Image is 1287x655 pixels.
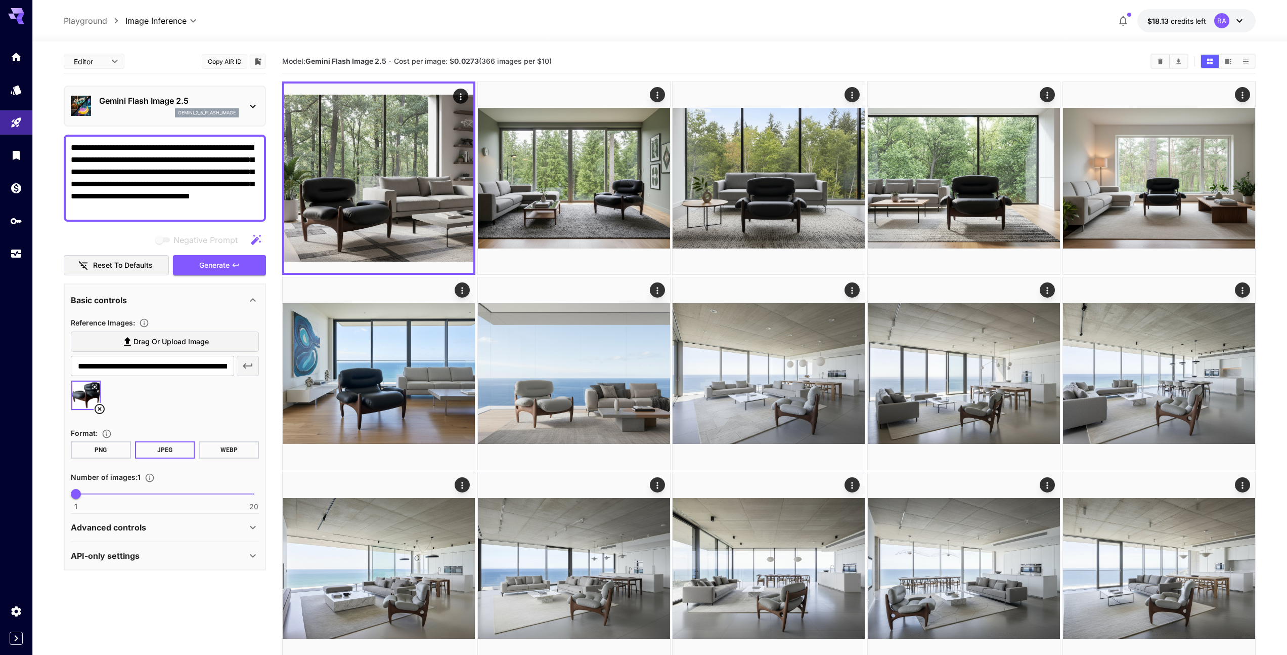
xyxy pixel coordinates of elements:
div: Actions [1040,87,1055,102]
span: Negative Prompt [173,234,238,246]
button: Show images in list view [1237,55,1255,68]
span: 20 [249,502,258,512]
span: Format : [71,429,98,437]
div: $18.133 [1147,16,1206,26]
div: Actions [845,477,860,493]
button: Reset to defaults [64,255,169,276]
button: Clear Images [1151,55,1169,68]
span: Reference Images : [71,318,135,327]
button: WEBP [199,441,259,459]
span: Model: [282,57,386,65]
div: Actions [1040,282,1055,298]
span: credits left [1171,17,1206,25]
b: 0.0273 [454,57,479,65]
img: Z [868,82,1060,274]
div: Clear ImagesDownload All [1150,54,1188,69]
div: Settings [10,605,22,618]
button: JPEG [135,441,195,459]
button: Upload a reference image to guide the result. This is needed for Image-to-Image or Inpainting. Su... [135,318,153,328]
div: Usage [10,248,22,260]
div: Models [10,84,22,96]
div: Actions [845,282,860,298]
div: Actions [1235,87,1250,102]
p: · [389,55,391,67]
img: 9k= [478,277,670,470]
p: Gemini Flash Image 2.5 [99,95,239,107]
span: $18.13 [1147,17,1171,25]
button: Choose the file format for the output image. [98,429,116,439]
div: Actions [455,282,470,298]
b: Gemini Flash Image 2.5 [305,57,386,65]
label: Drag or upload image [71,332,259,352]
button: Add to library [253,55,262,67]
div: Actions [1040,477,1055,493]
div: Playground [10,116,22,129]
span: Image Inference [125,15,187,27]
div: Home [10,51,22,63]
span: Number of images : 1 [71,473,141,481]
a: Playground [64,15,107,27]
div: Actions [845,87,860,102]
div: Gemini Flash Image 2.5gemini_2_5_flash_image [71,91,259,121]
p: Advanced controls [71,521,146,534]
p: gemini_2_5_flash_image [178,109,236,116]
button: Generate [173,255,266,276]
div: Library [10,149,22,161]
div: Basic controls [71,288,259,312]
div: API-only settings [71,544,259,568]
button: Show images in grid view [1201,55,1219,68]
img: 9k= [1063,82,1255,274]
span: Cost per image: $ (366 images per $10) [394,57,552,65]
button: $18.133BA [1137,9,1256,32]
button: Copy AIR ID [202,54,247,69]
div: Actions [455,477,470,493]
span: Generate [199,259,230,272]
span: 1 [74,502,77,512]
div: Actions [650,477,665,493]
img: Z [673,82,865,274]
div: Show images in grid viewShow images in video viewShow images in list view [1200,54,1256,69]
button: Download All [1170,55,1187,68]
button: Expand sidebar [10,632,23,645]
div: Actions [1235,282,1250,298]
img: 2Q== [283,277,475,470]
button: PNG [71,441,131,459]
img: Z [478,82,670,274]
p: Basic controls [71,294,127,306]
span: Drag or upload image [134,336,209,348]
div: Actions [650,282,665,298]
button: Show images in video view [1219,55,1237,68]
span: Editor [74,56,105,67]
div: API Keys [10,215,22,227]
div: Actions [650,87,665,102]
div: BA [1214,13,1229,28]
p: API-only settings [71,550,140,562]
img: Z [673,277,865,470]
img: Z [284,84,473,273]
div: Actions [453,89,468,104]
img: Z [1063,277,1255,470]
img: Z [868,277,1060,470]
nav: breadcrumb [64,15,125,27]
button: Specify how many images to generate in a single request. Each image generation will be charged se... [141,473,159,483]
div: Actions [1235,477,1250,493]
div: Wallet [10,182,22,194]
div: Advanced controls [71,515,259,540]
span: Negative prompts are not compatible with the selected model. [153,233,246,246]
